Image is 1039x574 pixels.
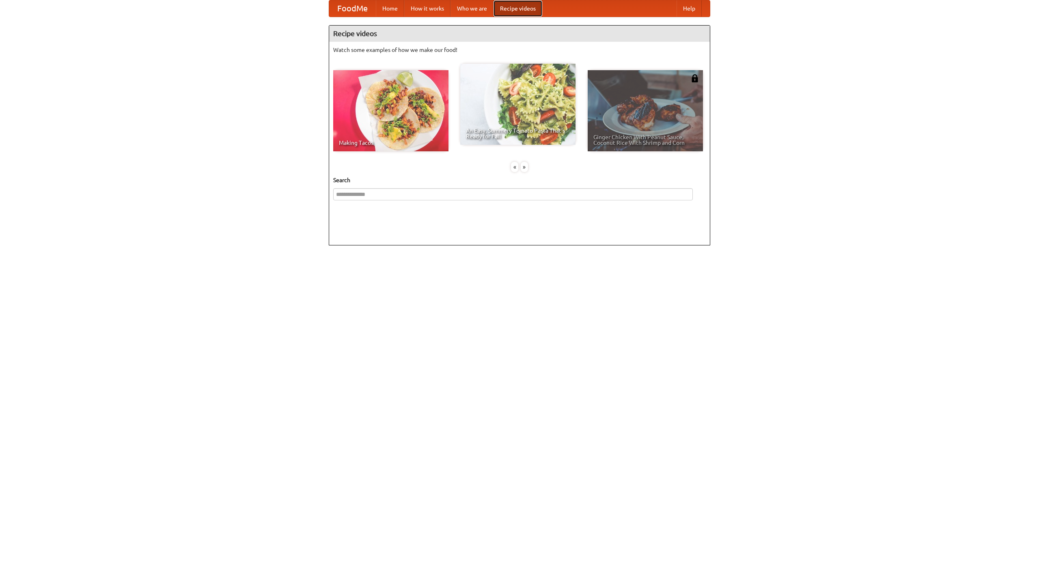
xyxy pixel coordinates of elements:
div: « [511,162,518,172]
span: An Easy, Summery Tomato Pasta That's Ready for Fall [466,128,570,139]
a: An Easy, Summery Tomato Pasta That's Ready for Fall [460,64,576,145]
a: FoodMe [329,0,376,17]
a: How it works [404,0,451,17]
h5: Search [333,176,706,184]
div: » [521,162,528,172]
a: Help [677,0,702,17]
p: Watch some examples of how we make our food! [333,46,706,54]
a: Making Tacos [333,70,448,151]
img: 483408.png [691,74,699,82]
a: Home [376,0,404,17]
a: Recipe videos [494,0,542,17]
span: Making Tacos [339,140,443,146]
a: Who we are [451,0,494,17]
h4: Recipe videos [329,26,710,42]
